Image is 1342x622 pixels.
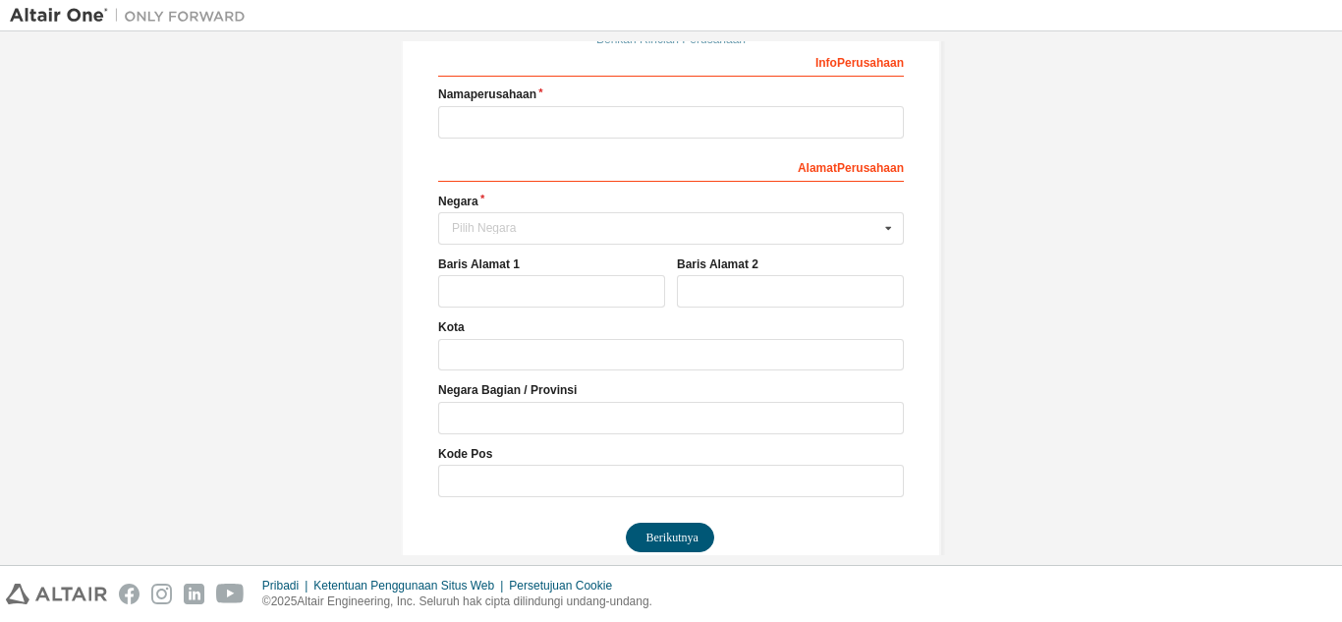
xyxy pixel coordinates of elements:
img: linkedin.svg [184,584,204,604]
font: Persetujuan Cookie [509,579,612,593]
font: Baris Alamat 1 [438,257,520,271]
img: youtube.svg [216,584,245,604]
font: Pilih Negara [452,221,516,235]
img: instagram.svg [151,584,172,604]
font: Perusahaan [837,161,904,175]
font: Altair Engineering, Inc. Seluruh hak cipta dilindungi undang-undang. [297,594,652,608]
font: Negara Bagian / Provinsi [438,383,577,397]
font: © [262,594,271,608]
button: Berikutnya [626,523,714,552]
font: Kode Pos [438,447,492,461]
font: 2025 [271,594,298,608]
font: Pribadi [262,579,299,593]
font: Info [815,56,837,70]
img: altair_logo.svg [6,584,107,604]
font: Alamat [798,161,837,175]
font: Baris Alamat 2 [677,257,758,271]
img: Altair Satu [10,6,255,26]
font: Perusahaan [837,56,904,70]
font: Kota [438,320,465,334]
font: Berikutnya [646,531,699,544]
font: perusahaan [471,87,536,101]
font: Ketentuan Penggunaan Situs Web [313,579,494,593]
img: facebook.svg [119,584,140,604]
font: Negara [438,195,478,208]
font: Nama [438,87,471,101]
